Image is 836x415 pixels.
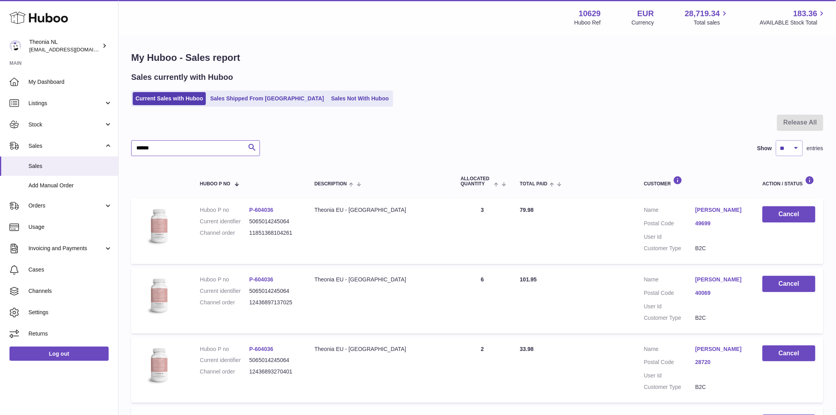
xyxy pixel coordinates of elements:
[763,176,815,187] div: Action / Status
[520,346,534,352] span: 33.98
[694,19,729,26] span: Total sales
[644,303,695,310] dt: User Id
[760,8,827,26] a: 183.36 AVAILABLE Stock Total
[579,8,601,19] strong: 10629
[200,287,249,295] dt: Current identifier
[9,40,21,52] img: internalAdmin-10629@internal.huboo.com
[695,314,747,322] dd: B2C
[685,8,720,19] span: 28,719.34
[139,206,179,246] img: 106291725893222.jpg
[28,121,104,128] span: Stock
[644,206,695,216] dt: Name
[200,229,249,237] dt: Channel order
[644,276,695,285] dt: Name
[314,276,445,283] div: Theonia EU - [GEOGRAPHIC_DATA]
[249,357,299,364] dd: 5065014245064
[644,220,695,229] dt: Postal Code
[249,218,299,225] dd: 5065014245064
[28,330,112,338] span: Returns
[574,19,601,26] div: Huboo Ref
[207,92,327,105] a: Sales Shipped From [GEOGRAPHIC_DATA]
[695,245,747,252] dd: B2C
[520,181,548,187] span: Total paid
[200,357,249,364] dt: Current identifier
[28,266,112,274] span: Cases
[695,289,747,297] a: 40069
[807,145,823,152] span: entries
[520,207,534,213] span: 79.98
[763,345,815,362] button: Cancel
[520,276,537,283] span: 101.95
[133,92,206,105] a: Current Sales with Huboo
[139,345,179,385] img: 106291725893222.jpg
[28,142,104,150] span: Sales
[9,347,109,361] a: Log out
[28,309,112,316] span: Settings
[644,289,695,299] dt: Postal Code
[249,287,299,295] dd: 5065014245064
[314,181,347,187] span: Description
[28,100,104,107] span: Listings
[249,207,273,213] a: P-604036
[685,8,729,26] a: 28,719.34 Total sales
[760,19,827,26] span: AVAILABLE Stock Total
[328,92,392,105] a: Sales Not With Huboo
[28,202,104,209] span: Orders
[200,206,249,214] dt: Huboo P no
[131,72,233,83] h2: Sales currently with Huboo
[644,176,747,187] div: Customer
[757,145,772,152] label: Show
[644,345,695,355] dt: Name
[793,8,817,19] span: 183.36
[644,358,695,368] dt: Postal Code
[453,268,512,334] td: 6
[200,181,230,187] span: Huboo P no
[644,233,695,241] dt: User Id
[249,229,299,237] dd: 11851368104261
[249,299,299,306] dd: 12436897137025
[314,345,445,353] div: Theonia EU - [GEOGRAPHIC_DATA]
[28,245,104,252] span: Invoicing and Payments
[249,368,299,375] dd: 12436893270401
[28,182,112,189] span: Add Manual Order
[131,51,823,64] h1: My Huboo - Sales report
[249,346,273,352] a: P-604036
[632,19,654,26] div: Currency
[461,176,492,187] span: ALLOCATED Quantity
[200,368,249,375] dt: Channel order
[644,383,695,391] dt: Customer Type
[453,198,512,264] td: 3
[28,287,112,295] span: Channels
[200,276,249,283] dt: Huboo P no
[28,162,112,170] span: Sales
[139,276,179,315] img: 106291725893222.jpg
[695,358,747,366] a: 28720
[695,276,747,283] a: [PERSON_NAME]
[644,314,695,322] dt: Customer Type
[249,276,273,283] a: P-604036
[29,38,100,53] div: Theonia NL
[763,206,815,223] button: Cancel
[200,299,249,306] dt: Channel order
[28,78,112,86] span: My Dashboard
[200,218,249,225] dt: Current identifier
[200,345,249,353] dt: Huboo P no
[695,206,747,214] a: [PERSON_NAME]
[637,8,654,19] strong: EUR
[695,345,747,353] a: [PERSON_NAME]
[695,383,747,391] dd: B2C
[644,372,695,379] dt: User Id
[314,206,445,214] div: Theonia EU - [GEOGRAPHIC_DATA]
[695,220,747,227] a: 49699
[29,46,116,53] span: [EMAIL_ADDRESS][DOMAIN_NAME]
[28,223,112,231] span: Usage
[453,338,512,403] td: 2
[644,245,695,252] dt: Customer Type
[763,276,815,292] button: Cancel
